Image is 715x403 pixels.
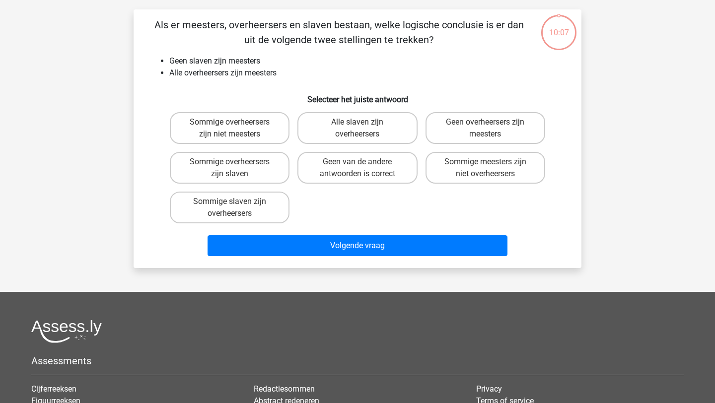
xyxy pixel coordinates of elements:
label: Sommige overheersers zijn niet meesters [170,112,289,144]
p: Als er meesters, overheersers en slaven bestaan, welke logische conclusie is er dan uit de volgen... [149,17,528,47]
a: Redactiesommen [254,384,315,394]
button: Volgende vraag [208,235,508,256]
h6: Selecteer het juiste antwoord [149,87,566,104]
h5: Assessments [31,355,684,367]
img: Assessly logo [31,320,102,343]
label: Sommige meesters zijn niet overheersers [426,152,545,184]
label: Geen van de andere antwoorden is correct [297,152,417,184]
li: Alle overheersers zijn meesters [169,67,566,79]
label: Sommige overheersers zijn slaven [170,152,289,184]
label: Sommige slaven zijn overheersers [170,192,289,223]
a: Privacy [476,384,502,394]
li: Geen slaven zijn meesters [169,55,566,67]
label: Geen overheersers zijn meesters [426,112,545,144]
div: 10:07 [540,14,577,39]
label: Alle slaven zijn overheersers [297,112,417,144]
a: Cijferreeksen [31,384,76,394]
